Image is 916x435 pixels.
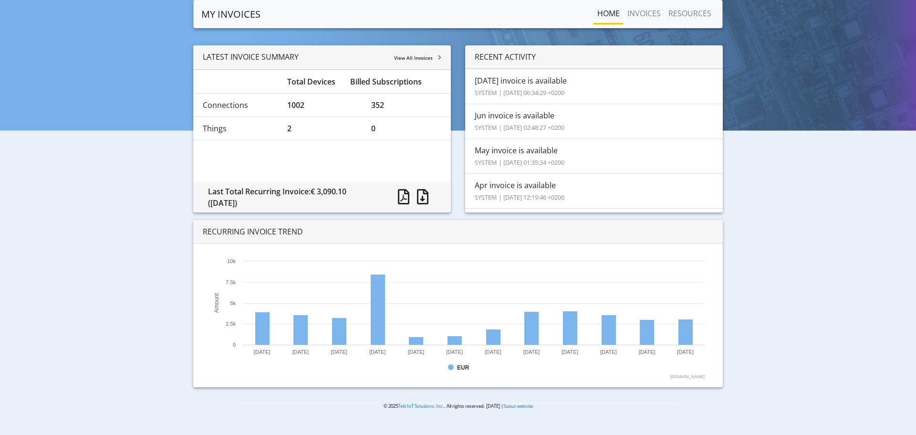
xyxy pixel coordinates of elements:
div: Connections [196,99,280,111]
li: May invoice is available [465,138,723,174]
text: [DATE] [600,349,617,355]
text: [DATE] [485,349,501,355]
text: [DATE] [254,349,271,355]
p: © 2025 . All rights reserved. [DATE] | [236,403,680,410]
text: [DATE] [562,349,579,355]
span: View All Invoices [394,54,433,61]
a: INVOICES [624,4,665,23]
text: [DATE] [292,349,309,355]
li: Mar invoice is available [465,208,723,244]
div: Total Devices [280,76,343,87]
text: 0 [233,342,236,348]
div: LATEST INVOICE SUMMARY [193,45,451,70]
li: [DATE] invoice is available [465,69,723,104]
text: [DATE] [447,349,463,355]
a: Home [593,4,624,23]
small: SYSTEM | [DATE] 02:48:27 +0200 [475,123,564,132]
div: 1002 [280,99,364,111]
a: RESOURCES [665,4,715,23]
text: [DATE] [639,349,656,355]
small: SYSTEM | [DATE] 06:34:29 +0200 [475,88,564,97]
span: € 3,090.10 [311,186,346,197]
div: RECENT ACTIVITY [465,45,723,69]
text: [DATE] [331,349,348,355]
a: MY INVOICES [201,5,260,24]
div: RECURRING INVOICE TREND [193,220,723,244]
text: 2.5k [226,321,236,327]
small: SYSTEM | [DATE] 01:35:34 +0200 [475,158,564,167]
text: EUR [457,364,469,371]
div: Last Total Recurring Invoice: [201,186,383,209]
li: Apr invoice is available [465,173,723,209]
div: 2 [280,123,364,134]
text: Amount [213,293,220,313]
text: [DATE] [369,349,386,355]
text: [DATE] [523,349,540,355]
div: Things [196,123,280,134]
text: 10k [227,258,236,264]
a: Status website [503,403,533,409]
text: [DOMAIN_NAME] [670,374,705,379]
text: [DATE] [408,349,425,355]
div: Billed Subscriptions [343,76,448,87]
text: 7.5k [226,279,236,285]
div: ([DATE]) [208,197,375,209]
div: 352 [364,99,448,111]
a: Telit IoT Solutions, Inc. [398,403,444,409]
text: 5k [230,300,236,306]
li: Jun invoice is available [465,104,723,139]
div: 0 [364,123,448,134]
small: SYSTEM | [DATE] 12:19:46 +0200 [475,193,564,202]
text: [DATE] [677,349,694,355]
